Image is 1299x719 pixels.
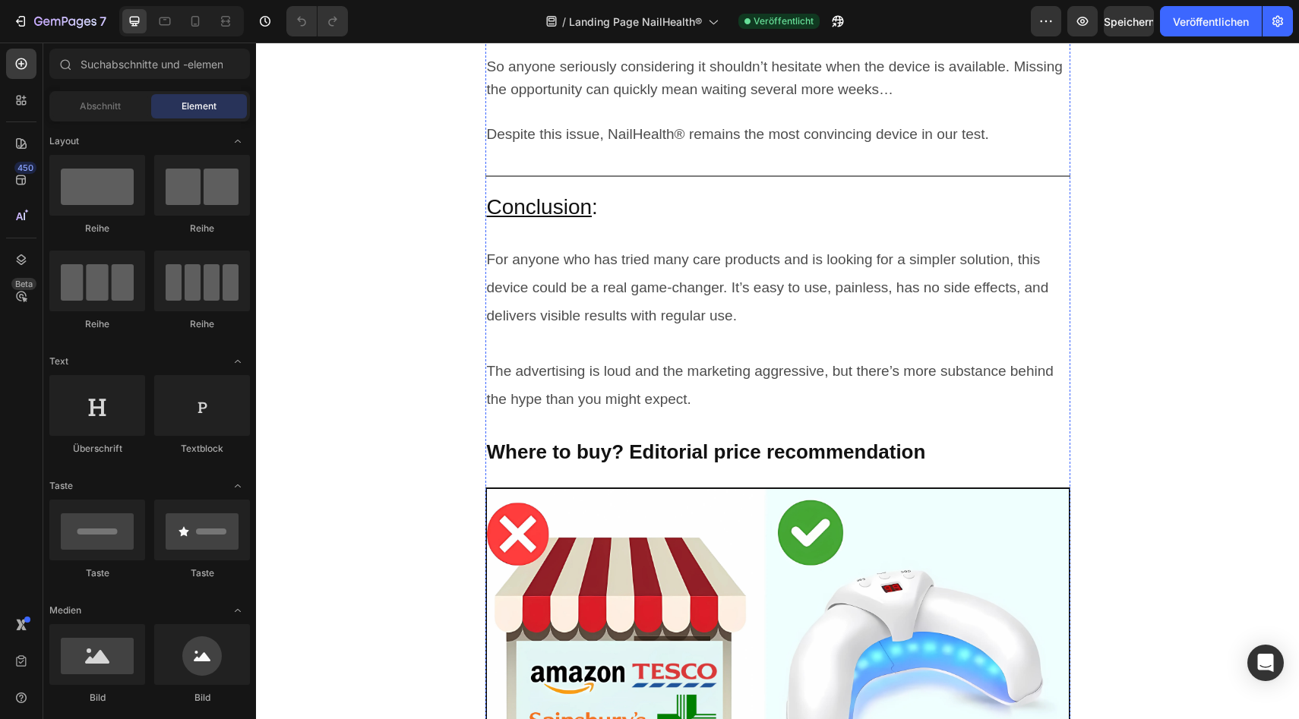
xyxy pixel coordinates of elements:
button: 7 [6,6,113,36]
font: Text [49,355,68,367]
font: Veröffentlichen [1173,15,1249,28]
div: Rückgängig/Wiederholen [286,6,348,36]
font: Reihe [190,318,214,330]
font: Element [182,100,216,112]
font: 450 [17,162,33,173]
font: Speichern [1104,15,1155,28]
font: Bild [90,692,106,703]
button: Speichern [1104,6,1154,36]
font: Taste [191,567,214,579]
font: Reihe [85,222,109,234]
font: Medien [49,604,81,616]
span: Öffnen [226,474,250,498]
font: Abschnitt [80,100,121,112]
font: Reihe [85,318,109,330]
font: Taste [86,567,109,579]
font: Reihe [190,222,214,234]
font: Landing Page NailHealth® [569,15,702,28]
span: Öffnen [226,598,250,623]
font: Veröffentlicht [754,15,814,27]
font: Überschrift [73,443,122,454]
span: Öffnen [226,349,250,374]
font: 7 [100,14,106,29]
iframe: Designbereich [256,43,1299,719]
font: Bild [194,692,210,703]
button: Veröffentlichen [1160,6,1262,36]
font: Textblock [181,443,223,454]
font: Beta [15,279,33,289]
font: / [562,15,566,28]
font: Taste [49,480,73,491]
span: Öffnen [226,129,250,153]
font: Layout [49,135,79,147]
div: Öffnen Sie den Intercom Messenger [1247,645,1284,681]
input: Suchabschnitte und -elemente [49,49,250,79]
